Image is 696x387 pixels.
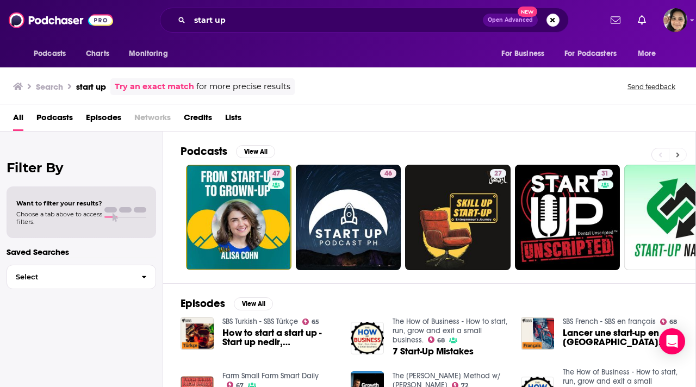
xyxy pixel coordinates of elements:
h3: Search [36,82,63,92]
a: 27 [405,165,511,270]
h2: Filter By [7,160,156,176]
a: All [13,109,23,131]
div: Open Intercom Messenger [659,328,685,354]
span: 68 [437,338,445,343]
span: 46 [384,168,392,179]
span: Networks [134,109,171,131]
span: Choose a tab above to access filters. [16,210,102,226]
a: Show notifications dropdown [606,11,625,29]
div: Search podcasts, credits, & more... [160,8,569,33]
input: Search podcasts, credits, & more... [190,11,483,29]
img: How to start a start up - Start up nedir, Avustralya'da start up'a nereden başlamalı? [181,317,214,350]
a: 46 [296,165,401,270]
img: User Profile [663,8,687,32]
img: 7 Start-Up Mistakes [351,322,384,355]
button: Select [7,265,156,289]
h3: start up [76,82,106,92]
button: open menu [494,43,558,64]
span: Charts [86,46,109,61]
a: The How of Business - How to start, run, grow and exit a small business. [393,317,507,345]
button: View All [234,297,273,310]
a: Show notifications dropdown [633,11,650,29]
span: More [638,46,656,61]
a: 68 [660,319,678,325]
a: 27 [490,169,506,178]
h2: Episodes [181,297,225,310]
a: Episodes [86,109,121,131]
a: Podcasts [36,109,73,131]
button: View All [236,145,275,158]
span: 65 [312,320,319,324]
span: Want to filter your results? [16,199,102,207]
a: SBS Turkish - SBS Türkçe [222,317,298,326]
span: How to start a start up - Start up nedir, [GEOGRAPHIC_DATA] start up'a nereden başlamalı? [222,328,338,347]
button: Show profile menu [663,8,687,32]
img: Podchaser - Follow, Share and Rate Podcasts [9,10,113,30]
a: 7 Start-Up Mistakes [393,347,474,356]
a: 68 [428,336,445,343]
a: 47 [186,165,291,270]
a: 65 [302,319,320,325]
a: EpisodesView All [181,297,273,310]
span: Open Advanced [488,17,533,23]
a: PodcastsView All [181,145,275,158]
h2: Podcasts [181,145,227,158]
a: Lancer une start-up en Australie... - Lancer une start-up en Australie... [563,328,678,347]
span: For Podcasters [564,46,617,61]
p: Saved Searches [7,247,156,257]
span: 31 [601,168,608,179]
a: 47 [268,169,284,178]
button: open menu [26,43,80,64]
span: Logged in as shelbyjanner [663,8,687,32]
a: 31 [597,169,613,178]
span: 68 [669,320,677,324]
span: 47 [272,168,280,179]
span: Lancer une start-up en [GEOGRAPHIC_DATA]... - Lancer une start-up en [GEOGRAPHIC_DATA]... [563,328,678,347]
a: Lists [225,109,241,131]
span: Select [7,273,133,280]
button: open menu [630,43,670,64]
a: Charts [79,43,116,64]
a: 46 [380,169,396,178]
img: Lancer une start-up en Australie... - Lancer une start-up en Australie... [521,317,554,350]
a: Try an exact match [115,80,194,93]
a: SBS French - SBS en français [563,317,656,326]
button: Open AdvancedNew [483,14,538,27]
button: open menu [121,43,182,64]
span: For Business [501,46,544,61]
span: Monitoring [129,46,167,61]
a: Farm Small Farm Smart Daily [222,371,319,380]
a: Credits [184,109,212,131]
button: Send feedback [624,82,679,91]
span: for more precise results [196,80,290,93]
a: 31 [515,165,620,270]
button: open menu [557,43,632,64]
span: 27 [494,168,502,179]
a: How to start a start up - Start up nedir, Avustralya'da start up'a nereden başlamalı? [222,328,338,347]
span: New [518,7,537,17]
span: Podcasts [34,46,66,61]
